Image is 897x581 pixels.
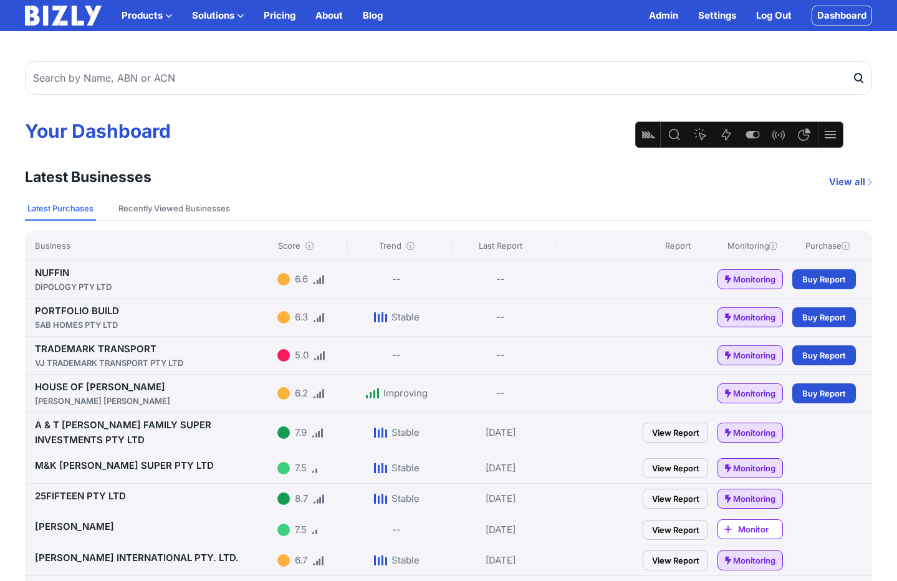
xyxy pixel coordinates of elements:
[717,423,783,443] a: Monitoring
[264,8,295,23] a: Pricing
[295,348,309,363] div: 5.0
[35,395,272,407] div: [PERSON_NAME] [PERSON_NAME]
[392,348,401,363] div: --
[717,458,783,478] a: Monitoring
[451,380,550,407] div: --
[733,492,775,505] span: Monitoring
[295,425,307,440] div: 7.9
[35,552,239,564] a: [PERSON_NAME] INTERNATIONAL PTY. LTD.
[802,349,846,362] span: Buy Report
[35,281,272,293] div: DIPOLOGY PTY LTD
[35,357,272,369] div: VJ TRADEMARK TRANSPORT PTY LTD
[35,521,114,532] a: [PERSON_NAME]
[717,383,783,403] a: Monitoring
[35,381,272,407] a: HOUSE OF [PERSON_NAME][PERSON_NAME] [PERSON_NAME]
[295,461,307,476] div: 7.5
[792,345,856,365] a: Buy Report
[35,267,272,293] a: NUFFINDIPOLOGY PTY LTD
[451,239,550,252] div: Last Report
[35,343,272,369] a: TRADEMARK TRANSPORTVJ TRADEMARK TRANSPORT PTY LTD
[277,239,342,252] div: Score
[717,345,783,365] a: Monitoring
[733,462,775,474] span: Monitoring
[792,383,856,403] a: Buy Report
[35,419,211,446] a: A & T [PERSON_NAME] FAMILY SUPER INVESTMENTS PTY LTD
[792,269,856,289] a: Buy Report
[756,8,792,23] a: Log Out
[802,273,846,286] span: Buy Report
[347,239,446,252] div: Trend
[295,386,308,401] div: 6.2
[391,310,420,325] div: Stable
[802,311,846,324] span: Buy Report
[738,523,782,535] span: Monitor
[451,266,550,293] div: --
[391,491,420,506] div: Stable
[295,522,307,537] div: 7.5
[451,304,550,331] div: --
[35,239,272,252] div: Business
[717,307,783,327] a: Monitoring
[392,522,401,537] div: --
[35,305,272,331] a: PORTFOLIO BUILD5AB HOMES PTY LTD
[717,519,783,539] a: Monitor
[363,8,383,23] a: Blog
[35,319,272,331] div: 5AB HOMES PTY LTD
[733,349,775,362] span: Monitoring
[643,520,708,540] a: View Report
[733,426,775,439] span: Monitoring
[25,61,872,95] input: Search by Name, ABN or ACN
[812,6,872,26] a: Dashboard
[451,519,550,540] div: [DATE]
[733,387,775,400] span: Monitoring
[391,461,420,476] div: Stable
[315,8,343,23] a: About
[829,175,872,190] a: View all
[192,8,244,23] button: Solutions
[649,8,678,23] a: Admin
[643,423,708,443] a: View Report
[643,550,708,570] a: View Report
[122,8,172,23] button: Products
[733,554,775,567] span: Monitoring
[717,239,787,252] div: Monitoring
[643,489,708,509] a: View Report
[25,120,872,142] h1: Your Dashboard
[35,459,214,471] a: M&K [PERSON_NAME] SUPER PTY LTD
[25,167,151,187] h3: Latest Businesses
[717,550,783,570] a: Monitoring
[451,418,550,448] div: [DATE]
[391,553,420,568] div: Stable
[392,272,401,287] div: --
[451,489,550,509] div: [DATE]
[451,550,550,570] div: [DATE]
[295,272,308,287] div: 6.6
[733,311,775,324] span: Monitoring
[116,197,233,221] button: Recently Viewed Businesses
[295,491,308,506] div: 8.7
[35,490,126,502] a: 25FIFTEEN PTY LTD
[25,197,96,221] button: Latest Purchases
[643,458,708,478] a: View Report
[733,273,775,286] span: Monitoring
[391,425,420,440] div: Stable
[792,239,862,252] div: Purchase
[383,386,428,401] div: Improving
[295,310,308,325] div: 6.3
[717,269,783,289] a: Monitoring
[698,8,736,23] a: Settings
[451,458,550,478] div: [DATE]
[717,489,783,509] a: Monitoring
[295,553,307,568] div: 6.7
[25,197,872,221] nav: Tabs
[792,307,856,327] a: Buy Report
[451,342,550,369] div: --
[643,239,712,252] div: Report
[802,387,846,400] span: Buy Report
